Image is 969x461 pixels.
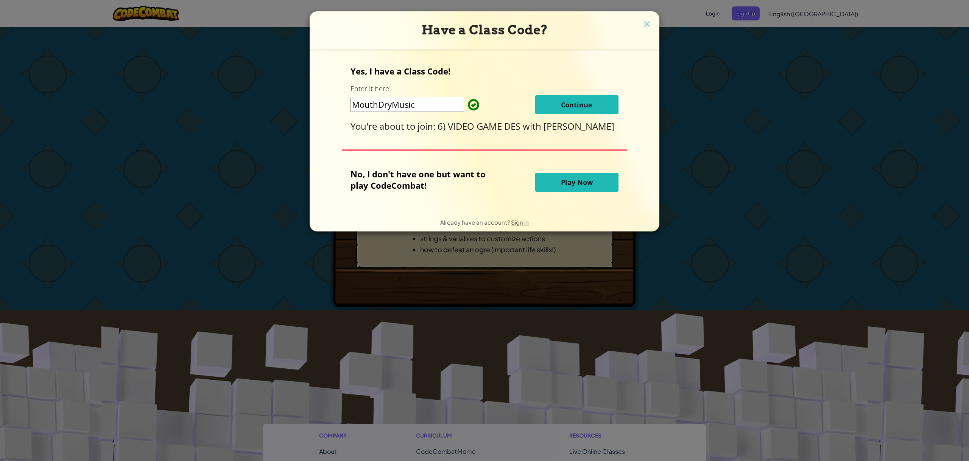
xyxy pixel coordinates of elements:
[351,168,497,191] p: No, I don't have one but want to play CodeCombat!
[523,120,544,132] span: with
[440,219,511,226] span: Already have an account?
[351,84,391,93] label: Enter it here:
[561,178,593,187] span: Play Now
[544,120,614,132] span: [PERSON_NAME]
[535,95,618,114] button: Continue
[351,65,618,77] p: Yes, I have a Class Code!
[438,120,523,132] span: 6) VIDEO GAME DES
[642,19,652,30] img: close icon
[422,22,548,37] span: Have a Class Code?
[561,100,592,109] span: Continue
[351,120,438,132] span: You're about to join:
[511,219,529,226] a: Sign in
[535,173,618,192] button: Play Now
